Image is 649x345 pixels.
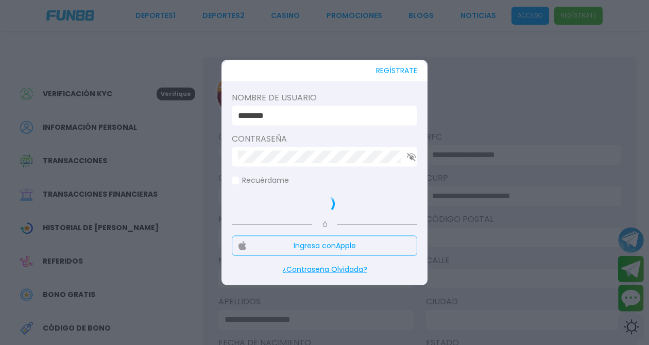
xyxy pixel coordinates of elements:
[232,175,289,186] label: Recuérdame
[376,60,417,81] button: REGÍSTRATE
[232,236,417,256] button: Ingresa conApple
[232,264,417,275] p: ¿Contraseña Olvidada?
[232,133,417,145] label: Contraseña
[232,92,417,104] label: Nombre de usuario
[232,220,417,230] p: Ó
